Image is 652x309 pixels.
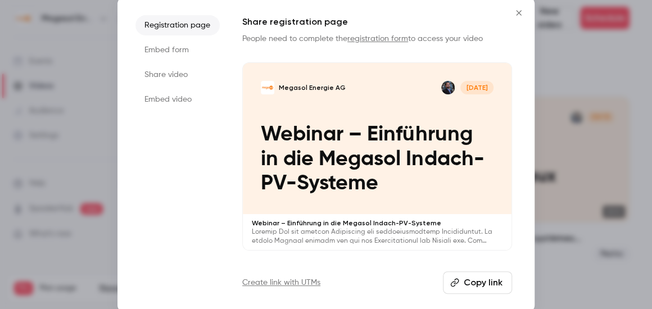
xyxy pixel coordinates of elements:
a: registration form [347,35,408,43]
button: Copy link [443,271,512,294]
p: Webinar – Einführung in die Megasol Indach-PV-Systeme [252,219,502,228]
li: Registration page [135,15,220,35]
p: Megasol Energie AG [279,83,346,92]
li: Share video [135,65,220,85]
p: Loremip Dol sit ametcon Adipiscing eli seddoeiusmodtemp Incididuntut. La etdolo Magnaal enimadm v... [252,228,502,246]
button: Close [508,2,530,24]
span: [DATE] [460,81,493,94]
a: Webinar – Einführung in die Megasol Indach-PV-SystemeMegasol Energie AGDardan Arifaj[DATE]Webinar... [242,62,512,251]
li: Embed form [135,40,220,60]
p: Webinar – Einführung in die Megasol Indach-PV-Systeme [261,122,493,196]
img: Webinar – Einführung in die Megasol Indach-PV-Systeme [261,81,274,94]
li: Embed video [135,89,220,110]
a: Create link with UTMs [242,277,320,288]
h1: Share registration page [242,15,512,29]
img: Dardan Arifaj [441,81,455,94]
p: People need to complete the to access your video [242,33,512,44]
